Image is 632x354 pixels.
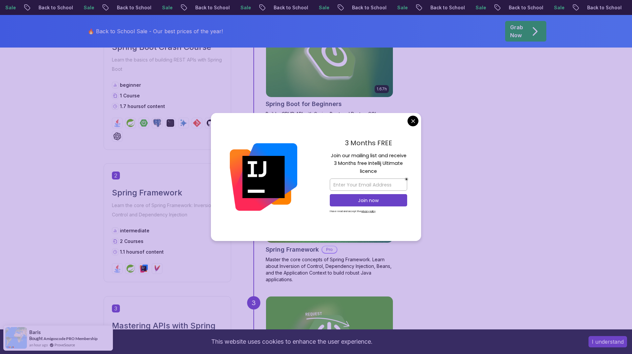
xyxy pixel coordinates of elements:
[120,82,141,88] p: beginner
[112,172,120,179] span: 2
[551,4,596,11] p: Back to School
[472,4,517,11] p: Back to School
[266,111,393,124] p: Build a CRUD API with Spring Boot and PostgreSQL database using Spring Data JPA and Spring AI
[204,4,225,11] p: Sale
[159,4,204,11] p: Back to School
[54,342,75,348] a: ProveSource
[517,4,539,11] p: Sale
[322,246,337,253] p: Pro
[29,329,41,335] span: Baris
[29,342,48,348] span: an hour ago
[266,18,393,97] img: Spring Boot for Beginners card
[113,265,121,273] img: java logo
[153,265,161,273] img: maven logo
[247,296,260,309] div: 3
[127,119,135,127] img: spring logo
[120,227,149,234] p: intermediate
[361,4,382,11] p: Sale
[44,336,98,341] a: Amigoscode PRO Membership
[5,334,579,349] div: This website uses cookies to enhance the user experience.
[120,103,165,110] p: 1.7 hours of content
[282,4,304,11] p: Sale
[5,327,27,349] img: provesource social proof notification image
[316,4,361,11] p: Back to School
[113,119,121,127] img: java logo
[596,4,617,11] p: Sale
[126,4,147,11] p: Sale
[112,187,223,198] h2: Spring Framework
[80,4,126,11] p: Back to School
[112,55,223,74] p: Learn the basics of building REST APIs with Spring Boot
[127,265,135,273] img: spring logo
[439,4,460,11] p: Sale
[266,99,342,109] h2: Spring Boot for Beginners
[88,27,223,35] p: 🔥 Back to School Sale - Our best prices of the year!
[510,23,523,39] p: Grab Now
[180,119,188,127] img: ai logo
[266,256,393,283] p: Master the core concepts of Spring Framework. Learn about Inversion of Control, Dependency Inject...
[237,4,282,11] p: Back to School
[266,245,319,254] h2: Spring Framework
[377,86,387,92] p: 1.67h
[29,336,43,341] span: Bought
[120,249,164,255] p: 1.1 hours of content
[166,119,174,127] img: terminal logo
[112,320,223,342] h2: Mastering APIs with Spring MVC
[120,238,143,244] span: 2 Courses
[193,119,201,127] img: git logo
[140,265,148,273] img: intellij logo
[112,304,120,312] span: 3
[206,119,214,127] img: github logo
[112,201,223,219] p: Learn the core of Spring Framework: Inversion of Control and Dependency Injection
[120,93,140,98] span: 1 Course
[153,119,161,127] img: postgres logo
[588,336,627,347] button: Accept cookies
[2,4,47,11] p: Back to School
[113,132,121,140] img: chatgpt logo
[266,18,393,124] a: Spring Boot for Beginners card1.67hNEWSpring Boot for BeginnersBuild a CRUD API with Spring Boot ...
[140,119,148,127] img: spring-boot logo
[47,4,68,11] p: Sale
[394,4,439,11] p: Back to School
